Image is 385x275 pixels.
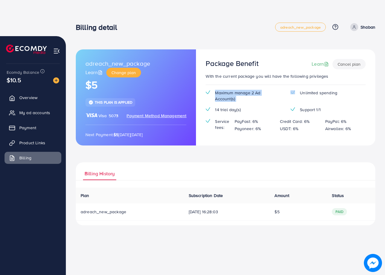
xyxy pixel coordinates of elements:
span: Billing History [85,170,115,177]
img: tick [290,107,295,111]
span: Maximum manage 2 Ad Account(s) [215,90,281,102]
span: paid [332,208,347,215]
p: PayFast: 6% [235,118,258,125]
img: tick [206,119,210,123]
a: adreach_new_package [275,23,326,32]
img: image [53,77,59,83]
span: Visa [98,113,107,119]
a: Learn [312,61,330,67]
button: Change plan [106,68,141,77]
img: tick [88,100,93,105]
h1: $5 [85,79,186,91]
p: Credit Card: 6% [280,118,310,125]
p: Next Payment: [DATE][DATE] [85,131,186,138]
span: Overview [19,95,37,101]
img: image [365,255,381,271]
img: tick [206,107,210,111]
img: logo [6,45,47,54]
span: 5073 [109,113,119,119]
span: My ad accounts [19,110,50,116]
span: Change plan [111,70,136,76]
p: Airwallex: 6% [325,125,351,132]
span: adreach_new_package [280,25,321,29]
a: Payment [5,122,61,134]
span: Support 1/1 [300,107,321,113]
span: This plan is applied [95,100,132,105]
a: Shaban [348,23,375,31]
strong: $5 [114,132,118,138]
h3: Package Benefit [206,59,258,68]
a: Billing [5,152,61,164]
span: Amount [274,192,289,198]
span: Plan [81,192,89,198]
span: Service fees: [215,118,229,131]
p: PayPal: 6% [325,118,347,125]
span: adreach_new_package [81,209,126,215]
a: Product Links [5,137,61,149]
span: Payment [19,125,36,131]
span: Billing [19,155,31,161]
span: 14 trial day(s) [215,107,240,113]
span: adreach_new_package [85,59,150,68]
p: USDT: 6% [280,125,298,132]
a: My ad accounts [5,107,61,119]
span: $10.5 [7,76,21,84]
h3: Billing detail [76,23,122,32]
a: Learn [85,69,104,76]
span: Subscription Date [189,192,223,198]
span: Payment Method Management [127,113,186,119]
a: Overview [5,92,61,104]
span: Unlimited spending [300,90,337,96]
span: Ecomdy Balance [7,69,39,75]
img: brand [85,113,98,118]
p: Shaban [361,23,375,31]
span: Product Links [19,140,45,146]
img: tick [206,90,210,94]
span: [DATE] 16:28:03 [189,209,265,215]
img: menu [53,48,60,55]
span: Status [332,192,344,198]
img: tick [290,90,295,94]
p: With the current package you will have the following privileges [206,73,366,80]
button: Cancel plan [332,59,366,69]
span: $5 [274,209,279,215]
p: Payoneer: 6% [235,125,261,132]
